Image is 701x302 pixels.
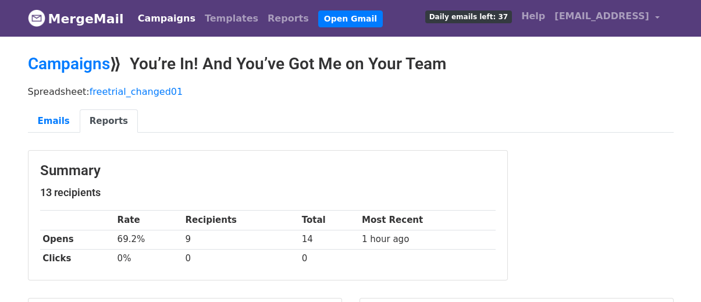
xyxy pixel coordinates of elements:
td: 0% [115,249,183,268]
a: Templates [200,7,263,30]
a: MergeMail [28,6,124,31]
a: Campaigns [133,7,200,30]
td: 9 [183,230,299,249]
th: Recipients [183,211,299,230]
a: Help [517,5,550,28]
a: Reports [80,109,138,133]
img: MergeMail logo [28,9,45,27]
span: [EMAIL_ADDRESS] [554,9,649,23]
a: [EMAIL_ADDRESS] [550,5,664,32]
a: freetrial_changed01 [90,86,183,97]
th: Opens [40,230,115,249]
span: Daily emails left: 37 [425,10,512,23]
td: 1 hour ago [359,230,495,249]
a: Reports [263,7,314,30]
th: Total [299,211,359,230]
a: Campaigns [28,54,110,73]
h5: 13 recipients [40,186,496,199]
a: Emails [28,109,80,133]
th: Most Recent [359,211,495,230]
th: Clicks [40,249,115,268]
td: 0 [183,249,299,268]
a: Daily emails left: 37 [421,5,517,28]
th: Rate [115,211,183,230]
p: Spreadsheet: [28,86,674,98]
td: 69.2% [115,230,183,249]
h3: Summary [40,162,496,179]
h2: ⟫ You’re In! And You’ve Got Me on Your Team [28,54,674,74]
td: 0 [299,249,359,268]
a: Open Gmail [318,10,383,27]
td: 14 [299,230,359,249]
